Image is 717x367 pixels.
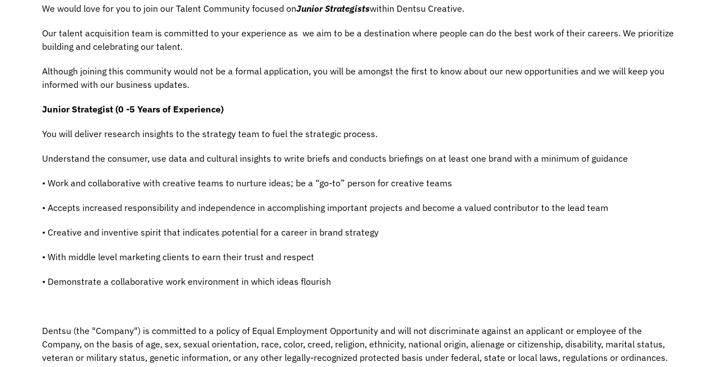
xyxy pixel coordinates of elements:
[42,275,675,288] p: • Demonstrate a collaborative work environment in which ideas flourish
[42,324,675,364] p: Dentsu (the "Company") is committed to a policy of Equal Employment Opportunity and will not disc...
[42,2,675,15] p: We would love for you to join our Talent Community focused on within Dentsu Creative.
[296,3,370,14] em: Junior Strategists
[42,103,224,115] strong: Junior Strategist (0 -5 Years of Experience)
[42,127,675,140] p: You will deliver research insights to the strategy team to fuel the strategic process.
[42,152,675,165] p: Understand the consumer, use data and cultural insights to write briefs and conducts briefings on...
[42,64,675,91] p: Although joining this community would not be a formal application, you will be amongst the first ...
[42,250,675,264] p: • With middle level marketing clients to earn their trust and respect
[42,26,675,53] p: Our talent acquisition team is committed to your experience as we aim to be a destination where p...
[42,176,675,190] p: • Work and collaborative with creative teams to nurture ideas; be a “go-to” person for creative t...
[42,225,675,239] p: • Creative and inventive spirit that indicates potential for a career in brand strategy
[42,201,675,214] p: • Accepts increased responsibility and independence in accomplishing important projects and becom...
